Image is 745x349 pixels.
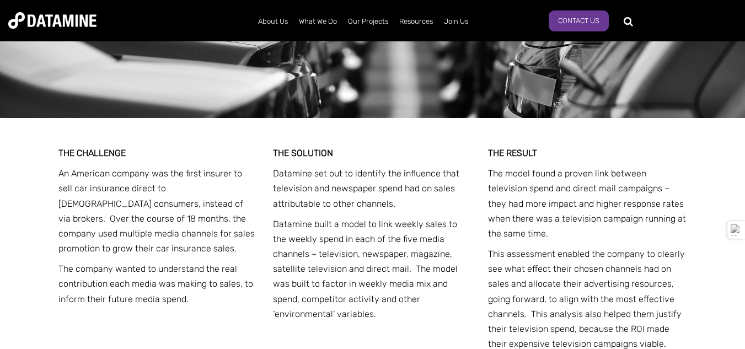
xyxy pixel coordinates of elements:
p: The company wanted to understand the real contribution each media was making to sales, to inform ... [58,261,258,307]
strong: THE CHALLENGE [58,148,126,158]
p: Datamine set out to identify the influence that television and newspaper spend had on sales attri... [273,166,472,211]
p: Datamine built a model to link weekly sales to the weekly spend in each of the five media channel... [273,217,472,321]
p: An American company was the first insurer to sell car insurance direct to [DEMOGRAPHIC_DATA] cons... [58,166,258,256]
p: The model found a proven link between television spend and direct mail campaigns – they had more ... [488,166,687,241]
a: About Us [253,7,293,36]
strong: THE SOLUTION [273,148,333,158]
a: What We Do [293,7,342,36]
a: Join Us [438,7,474,36]
img: Datamine [8,12,97,29]
strong: THE RESULT [488,148,537,158]
a: Resources [394,7,438,36]
a: Contact Us [549,10,609,31]
a: Our Projects [342,7,394,36]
